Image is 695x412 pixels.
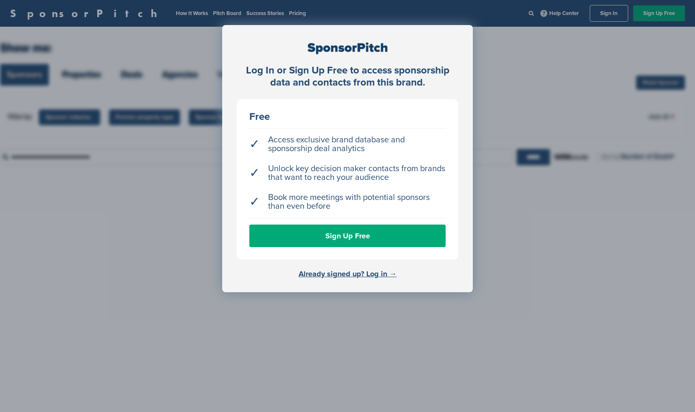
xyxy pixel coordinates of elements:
a: Sign Up Free [249,225,446,247]
span: ✓ [249,197,260,206]
li: Access exclusive brand database and sponsorship deal analytics [249,131,446,157]
span: ✓ [249,140,260,149]
span: ✓ [249,169,260,177]
div: Log In or Sign Up Free to access sponsorship data and contacts from this brand. [237,65,458,89]
li: Book more meetings with potential sponsors than even before [249,189,446,215]
div: Free [249,112,446,122]
a: Already signed up? Log in → [299,269,397,278]
li: Unlock key decision maker contacts from brands that want to reach your audience [249,160,446,186]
